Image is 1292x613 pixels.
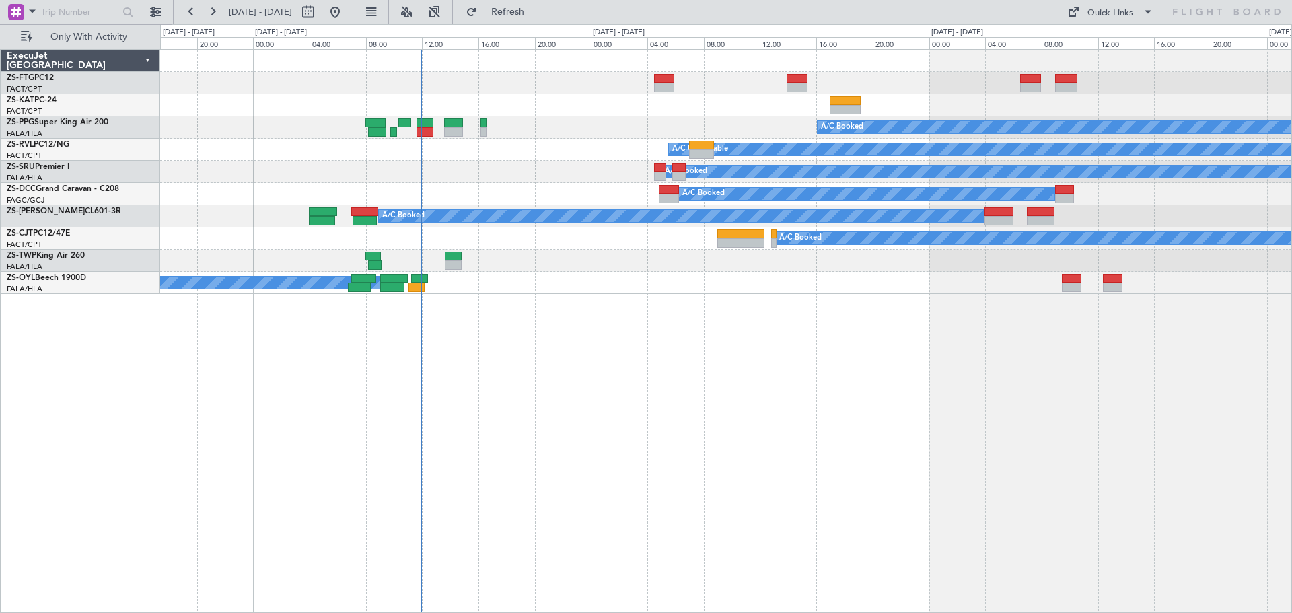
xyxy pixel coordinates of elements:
span: ZS-TWP [7,252,36,260]
a: ZS-KATPC-24 [7,96,57,104]
span: ZS-PPG [7,118,34,127]
div: Quick Links [1087,7,1133,20]
div: 08:00 [1042,37,1098,49]
a: ZS-DCCGrand Caravan - C208 [7,185,119,193]
button: Refresh [460,1,540,23]
button: Quick Links [1061,1,1160,23]
div: [DATE] - [DATE] [931,27,983,38]
span: ZS-SRU [7,163,35,171]
div: 16:00 [816,37,873,49]
span: Refresh [480,7,536,17]
span: [DATE] - [DATE] [229,6,292,18]
a: FACT/CPT [7,240,42,250]
span: ZS-RVL [7,141,34,149]
div: 16:00 [1154,37,1211,49]
a: FAGC/GCJ [7,195,44,205]
span: ZS-KAT [7,96,34,104]
div: A/C Booked [382,206,425,226]
div: [DATE] - [DATE] [593,27,645,38]
div: 04:00 [310,37,366,49]
div: 16:00 [141,37,197,49]
a: FALA/HLA [7,284,42,294]
div: 00:00 [253,37,310,49]
div: 12:00 [422,37,478,49]
a: ZS-FTGPC12 [7,74,54,82]
div: 00:00 [929,37,986,49]
input: Trip Number [41,2,118,22]
a: FACT/CPT [7,84,42,94]
a: ZS-OYLBeech 1900D [7,274,86,282]
div: 20:00 [1211,37,1267,49]
span: ZS-CJT [7,229,33,238]
a: ZS-RVLPC12/NG [7,141,69,149]
a: ZS-CJTPC12/47E [7,229,70,238]
span: ZS-OYL [7,274,35,282]
div: 16:00 [478,37,535,49]
div: A/C Unavailable [672,139,728,159]
div: [DATE] - [DATE] [163,27,215,38]
a: FACT/CPT [7,151,42,161]
span: ZS-[PERSON_NAME] [7,207,85,215]
a: FALA/HLA [7,173,42,183]
div: 12:00 [760,37,816,49]
div: 08:00 [704,37,760,49]
span: ZS-FTG [7,74,34,82]
div: 12:00 [1098,37,1155,49]
div: [DATE] - [DATE] [255,27,307,38]
a: FALA/HLA [7,129,42,139]
div: 20:00 [873,37,929,49]
div: 20:00 [535,37,591,49]
div: 00:00 [591,37,647,49]
div: A/C Booked [665,161,707,182]
button: Only With Activity [15,26,146,48]
a: ZS-SRUPremier I [7,163,69,171]
div: A/C Booked [779,228,822,248]
a: FALA/HLA [7,262,42,272]
div: 08:00 [366,37,423,49]
div: 04:00 [647,37,704,49]
div: 20:00 [197,37,254,49]
a: FACT/CPT [7,106,42,116]
a: ZS-PPGSuper King Air 200 [7,118,108,127]
span: Only With Activity [35,32,142,42]
div: 04:00 [985,37,1042,49]
div: A/C Booked [682,184,725,204]
span: ZS-DCC [7,185,36,193]
div: A/C Booked [821,117,863,137]
a: ZS-TWPKing Air 260 [7,252,85,260]
a: ZS-[PERSON_NAME]CL601-3R [7,207,121,215]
